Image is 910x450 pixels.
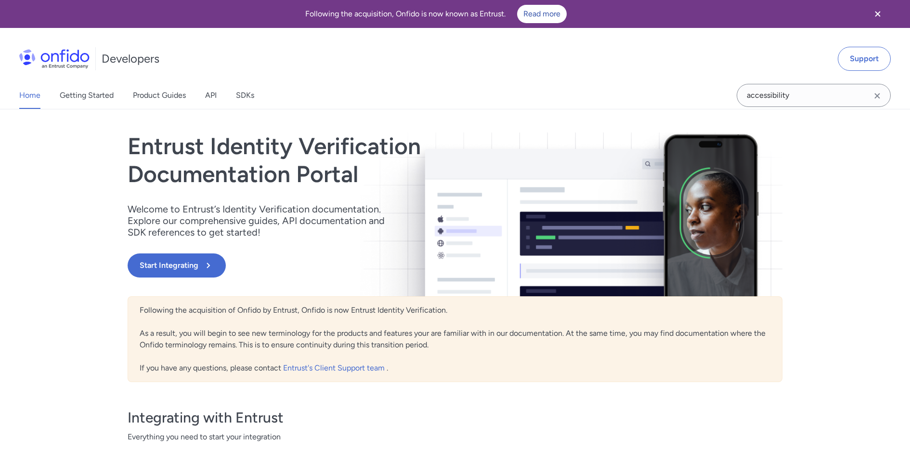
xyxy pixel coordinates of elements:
a: Home [19,82,40,109]
p: Welcome to Entrust’s Identity Verification documentation. Explore our comprehensive guides, API d... [128,203,397,238]
a: Support [838,47,891,71]
svg: Close banner [872,8,884,20]
div: Following the acquisition of Onfido by Entrust, Onfido is now Entrust Identity Verification. As a... [128,296,782,382]
div: Following the acquisition, Onfido is now known as Entrust. [12,5,860,23]
a: Entrust's Client Support team [283,363,387,372]
a: API [205,82,217,109]
a: Start Integrating [128,253,586,278]
button: Start Integrating [128,253,226,278]
input: Onfido search input field [737,84,891,107]
a: Getting Started [60,82,114,109]
button: Close banner [860,2,896,26]
h1: Developers [102,51,159,66]
h3: Integrating with Entrust [128,408,782,427]
svg: Clear search field button [871,90,883,102]
img: Onfido Logo [19,49,90,68]
a: Product Guides [133,82,186,109]
h1: Entrust Identity Verification Documentation Portal [128,132,586,188]
span: Everything you need to start your integration [128,431,782,443]
a: SDKs [236,82,254,109]
a: Read more [517,5,567,23]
